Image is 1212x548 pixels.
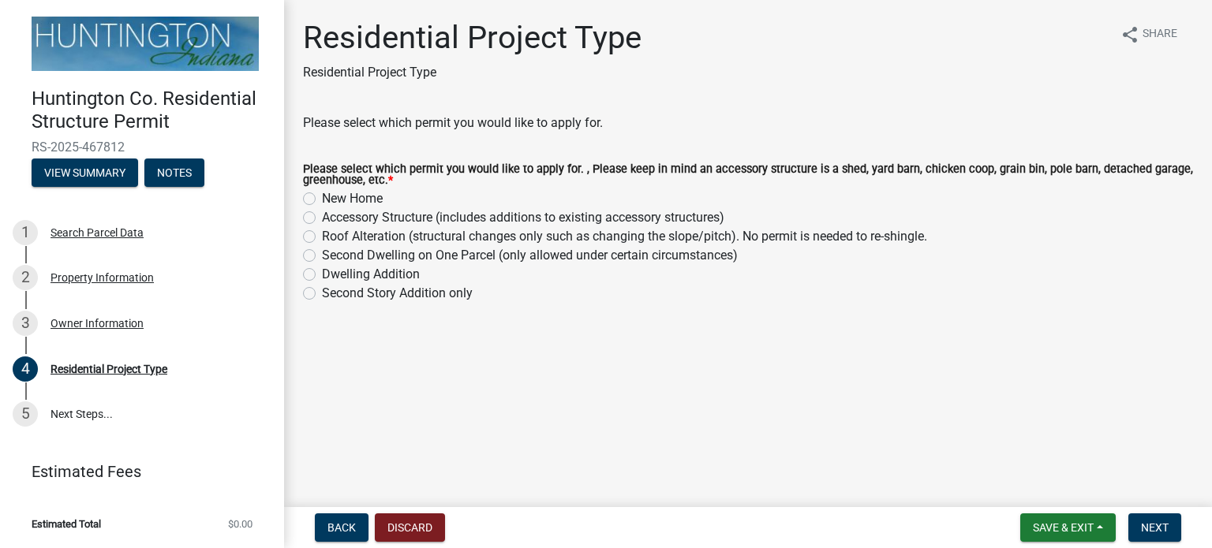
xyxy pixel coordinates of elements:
[13,356,38,382] div: 4
[50,272,154,283] div: Property Information
[32,158,138,187] button: View Summary
[13,401,38,427] div: 5
[1141,521,1169,534] span: Next
[303,19,642,57] h1: Residential Project Type
[32,88,271,133] h4: Huntington Co. Residential Structure Permit
[32,167,138,180] wm-modal-confirm: Summary
[303,63,642,82] p: Residential Project Type
[303,164,1193,187] label: Please select which permit you would like to apply for. , Please keep in mind an accessory struct...
[315,513,368,542] button: Back
[144,158,204,187] button: Notes
[322,227,927,246] label: Roof Alteration (structural changes only such as changing the slope/pitch). No permit is needed t...
[1128,513,1181,542] button: Next
[322,284,473,303] label: Second Story Addition only
[1120,25,1139,44] i: share
[50,318,144,329] div: Owner Information
[1020,513,1116,542] button: Save & Exit
[50,227,144,238] div: Search Parcel Data
[13,220,38,245] div: 1
[13,265,38,290] div: 2
[32,140,252,155] span: RS-2025-467812
[322,246,738,265] label: Second Dwelling on One Parcel (only allowed under certain circumstances)
[1143,25,1177,44] span: Share
[144,167,204,180] wm-modal-confirm: Notes
[322,189,383,208] label: New Home
[375,513,445,542] button: Discard
[303,114,1193,132] div: Please select which permit you would like to apply for.
[327,521,356,534] span: Back
[32,17,259,71] img: Huntington County, Indiana
[13,456,259,487] a: Estimated Fees
[1108,19,1190,50] button: shareShare
[1033,521,1094,534] span: Save & Exit
[32,519,101,529] span: Estimated Total
[228,519,252,529] span: $0.00
[13,311,38,336] div: 3
[322,265,420,284] label: Dwelling Addition
[50,363,167,375] div: Residential Project Type
[322,208,724,227] label: Accessory Structure (includes additions to existing accessory structures)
